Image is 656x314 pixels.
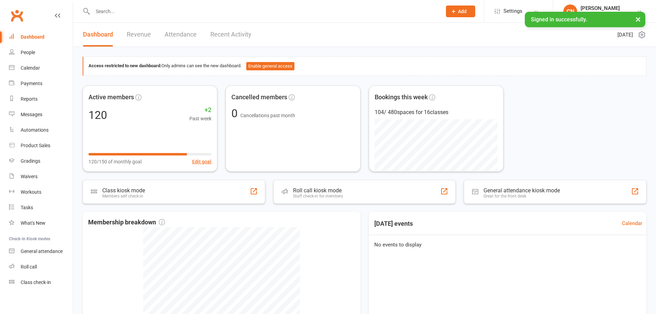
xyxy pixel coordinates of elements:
[21,65,40,71] div: Calendar
[9,76,73,91] a: Payments
[21,189,41,195] div: Workouts
[632,12,644,27] button: ×
[9,138,73,153] a: Product Sales
[21,174,38,179] div: Waivers
[581,5,623,11] div: [PERSON_NAME]
[9,91,73,107] a: Reports
[165,23,197,47] a: Attendance
[9,200,73,215] a: Tasks
[21,264,37,270] div: Roll call
[9,107,73,122] a: Messages
[88,63,162,68] strong: Access restricted to new dashboard:
[21,280,51,285] div: Class check-in
[369,217,418,230] h3: [DATE] events
[102,187,145,194] div: Class kiosk mode
[21,127,49,133] div: Automations
[622,219,642,227] a: Calendar
[210,23,251,47] a: Recent Activity
[21,34,44,40] div: Dashboard
[293,187,343,194] div: Roll call kiosk mode
[9,184,73,200] a: Workouts
[88,62,641,70] div: Only admins can see the new dashboard.
[189,105,211,115] span: +2
[127,23,151,47] a: Revenue
[21,220,45,226] div: What's New
[483,194,560,199] div: Great for the front desk
[563,4,577,18] div: CN
[9,45,73,60] a: People
[91,7,437,16] input: Search...
[9,153,73,169] a: Gradings
[9,29,73,45] a: Dashboard
[21,249,63,254] div: General attendance
[21,112,42,117] div: Messages
[88,217,165,227] span: Membership breakdown
[581,11,623,18] div: Premier Martial Arts
[9,169,73,184] a: Waivers
[8,7,25,24] a: Clubworx
[83,23,113,47] a: Dashboard
[189,115,211,122] span: Past week
[192,158,211,165] button: Edit goal
[9,122,73,138] a: Automations
[88,92,134,102] span: Active members
[9,244,73,259] a: General attendance kiosk mode
[9,275,73,290] a: Class kiosk mode
[88,110,107,121] div: 120
[531,16,587,23] span: Signed in successfully.
[9,215,73,231] a: What's New
[246,62,294,70] button: Enable general access
[375,92,428,102] span: Bookings this week
[88,158,142,165] span: 120/150 of monthly goal
[446,6,475,17] button: Add
[21,205,33,210] div: Tasks
[9,259,73,275] a: Roll call
[503,3,522,19] span: Settings
[231,92,287,102] span: Cancelled members
[483,187,560,194] div: General attendance kiosk mode
[458,9,467,14] span: Add
[366,235,649,254] div: No events to display
[375,108,498,117] div: 104 / 480 spaces for 16 classes
[240,113,295,118] span: Cancellations past month
[21,158,40,164] div: Gradings
[102,194,145,199] div: Members self check-in
[21,50,35,55] div: People
[21,81,42,86] div: Payments
[9,60,73,76] a: Calendar
[231,107,240,120] span: 0
[617,31,633,39] span: [DATE]
[293,194,343,199] div: Staff check-in for members
[21,96,38,102] div: Reports
[21,143,50,148] div: Product Sales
